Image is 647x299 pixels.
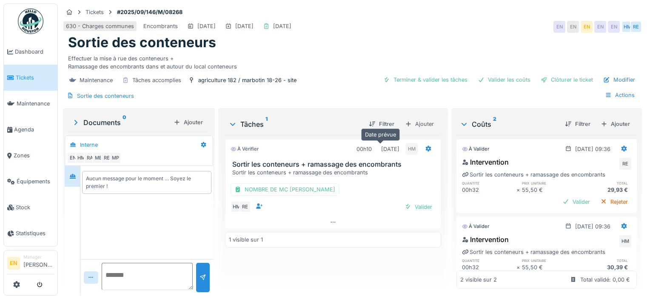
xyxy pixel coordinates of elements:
div: Sortir les conteneurs + ramassage des encombrants [232,168,437,177]
div: HM [406,143,418,155]
div: Clôturer le ticket [537,74,596,85]
div: Sortir les conteneurs + ramassage des encombrants [462,171,605,179]
span: Stock [16,203,54,211]
a: Tickets [4,65,57,91]
div: Aucun message pour le moment … Soyez le premier ! [86,175,208,190]
div: À valider [462,145,489,153]
img: Badge_color-CXgf-gQk.svg [18,9,43,34]
a: Dashboard [4,39,57,65]
div: EN [608,21,620,33]
sup: 2 [493,119,496,129]
span: Maintenance [17,100,54,108]
div: [DATE] 09:36 [575,145,610,153]
div: Maintenance [80,76,113,84]
a: Statistiques [4,220,57,246]
div: 00h32 [462,186,517,194]
span: Zones [14,151,54,159]
div: À valider [462,223,489,230]
div: [DATE] [273,22,291,30]
div: EN [553,21,565,33]
div: Coûts [460,119,558,129]
strong: #2025/09/146/M/08268 [114,8,186,16]
div: ME [92,152,104,164]
div: 30,39 € [576,263,631,271]
div: Ajouter [170,117,206,128]
div: 55,50 € [522,263,577,271]
div: Effectuer la mise à rue des conteneurs + Ramassage des encombrants dans et autour du local conten... [68,51,637,71]
div: NOMBRE DE MC [PERSON_NAME] [231,183,339,196]
div: Sortir les conteneurs + ramassage des encombrants [462,248,605,256]
div: Rejeter [597,196,631,208]
h6: prix unitaire [522,180,577,186]
div: [DATE] [381,145,399,153]
div: HM [231,201,242,213]
span: Dashboard [15,48,54,56]
div: Actions [601,89,638,101]
div: Ajouter [401,118,438,130]
div: Filtrer [365,118,398,130]
div: Filtrer [561,118,594,130]
div: Tickets [86,8,104,16]
div: Modifier [600,74,638,85]
span: Équipements [17,177,54,185]
div: Intervention [462,157,509,167]
sup: 1 [265,119,268,129]
div: RE [239,201,251,213]
a: Zones [4,142,57,168]
a: Équipements [4,168,57,194]
h1: Sortie des conteneurs [68,34,216,51]
div: Tâches accomplies [132,76,181,84]
div: RE [101,152,113,164]
div: 630 - Charges communes [66,22,134,30]
div: Valider les coûts [474,74,534,85]
div: × [516,186,522,194]
div: 00h10 [356,145,372,153]
div: Date prévue [361,128,400,141]
div: EN [581,21,593,33]
a: Stock [4,194,57,220]
div: Ajouter [597,118,633,130]
div: EN [594,21,606,33]
div: Encombrants [143,22,178,30]
div: Manager [23,254,54,260]
div: RE [619,158,631,170]
div: Total validé: 0,00 € [580,276,630,284]
div: × [516,263,522,271]
h6: prix unitaire [522,258,577,263]
div: Tâches [228,119,362,129]
h6: total [576,258,631,263]
div: Intervention [462,234,509,245]
div: MP [109,152,121,164]
div: Valider [559,196,593,208]
li: [PERSON_NAME] [23,254,54,272]
div: EN [67,152,79,164]
span: Statistiques [16,229,54,237]
div: Interne [80,141,98,149]
div: À vérifier [231,145,259,153]
div: agriculture 182 / marbotin 18-26 - site [198,76,296,84]
div: 00h32 [462,263,517,271]
div: Valider [401,201,436,213]
sup: 0 [123,117,126,128]
h6: quantité [462,258,517,263]
div: HM [75,152,87,164]
div: Documents [71,117,170,128]
div: EN [567,21,579,33]
div: HM [619,235,631,247]
div: [DATE] [197,22,216,30]
a: Agenda [4,117,57,142]
div: HM [621,21,633,33]
h6: total [576,180,631,186]
div: [DATE] [235,22,254,30]
h6: quantité [462,180,517,186]
div: RE [630,21,642,33]
div: 1 visible sur 1 [229,236,263,244]
span: Agenda [14,125,54,134]
h3: Sortir les conteneurs + ramassage des encombrants [232,160,437,168]
a: EN Manager[PERSON_NAME] [7,254,54,274]
div: [DATE] 09:36 [575,222,610,231]
div: Terminer & valider les tâches [380,74,471,85]
div: RA [84,152,96,164]
div: 2 visible sur 2 [460,276,497,284]
div: 29,93 € [576,186,631,194]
